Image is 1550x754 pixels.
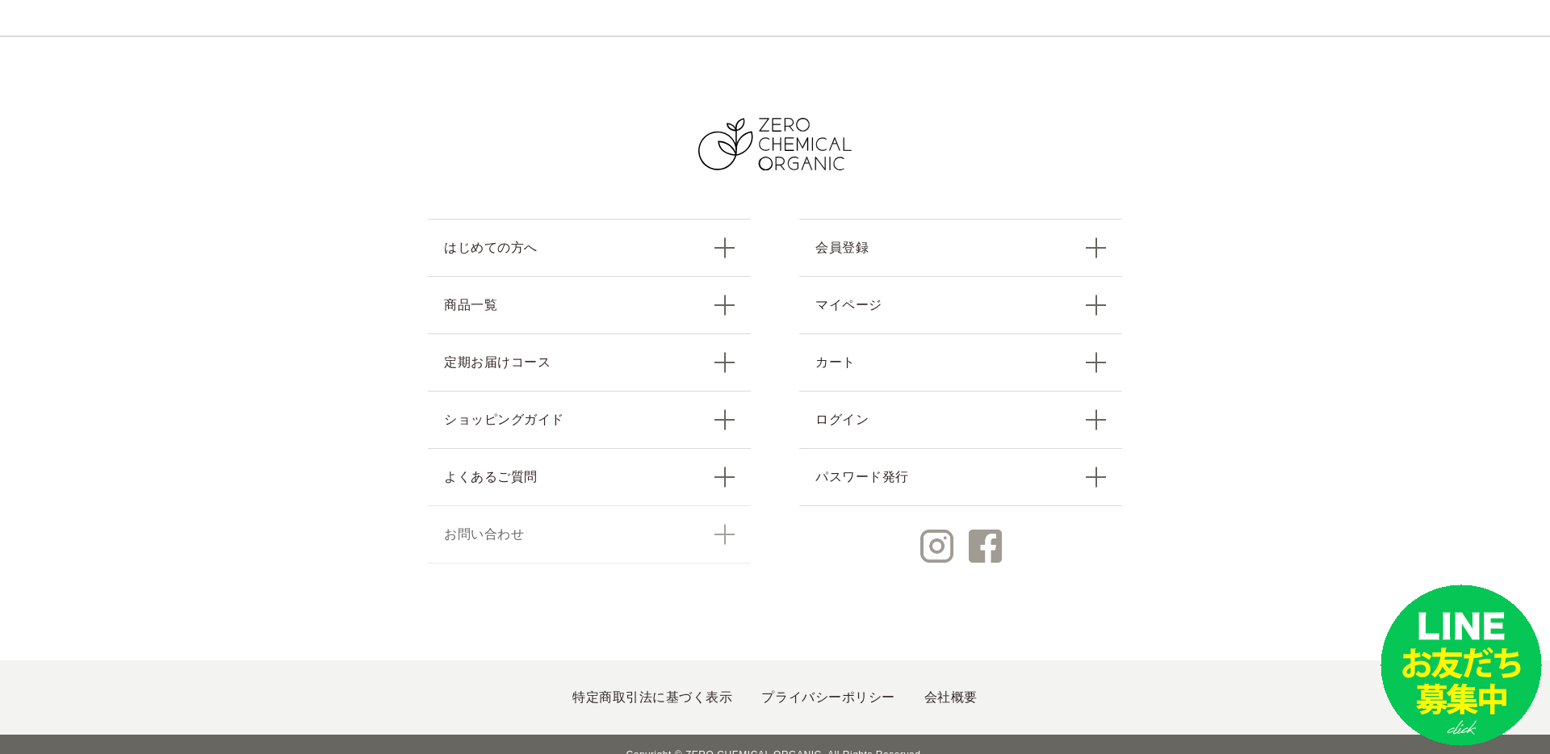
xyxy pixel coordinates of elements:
a: 会社概要 [924,690,978,704]
a: パスワード発行 [799,448,1122,506]
img: Instagram [920,530,953,563]
img: small_line.png [1380,584,1542,746]
a: 商品一覧 [428,276,751,333]
a: 定期お届けコース [428,333,751,391]
a: ログイン [799,391,1122,448]
a: 特定商取引法に基づく表示 [572,690,732,704]
img: ZERO CHEMICAL ORGANIC [698,118,852,170]
a: プライバシーポリシー [761,690,894,704]
a: はじめての方へ [428,219,751,276]
a: マイページ [799,276,1122,333]
img: Facebook [969,530,1002,563]
a: 会員登録 [799,219,1122,276]
a: ショッピングガイド [428,391,751,448]
a: カート [799,333,1122,391]
a: よくあるご質問 [428,448,751,505]
a: お問い合わせ [428,505,751,563]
